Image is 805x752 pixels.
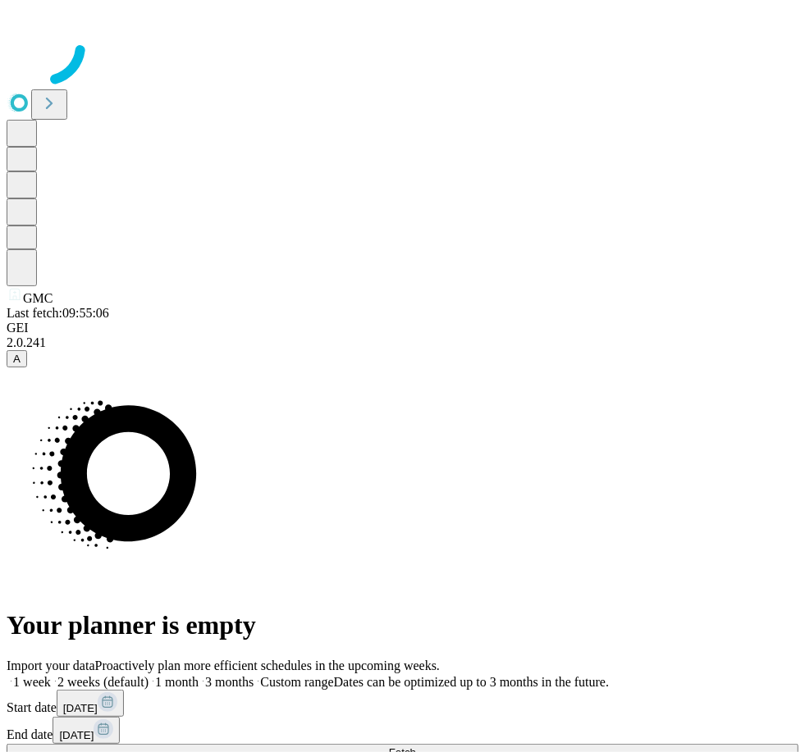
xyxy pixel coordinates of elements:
button: [DATE] [57,690,124,717]
span: 1 month [155,675,199,689]
span: [DATE] [63,702,98,714]
button: A [7,350,27,367]
div: End date [7,717,798,744]
div: 2.0.241 [7,335,798,350]
span: 1 week [13,675,51,689]
span: Custom range [260,675,333,689]
div: GEI [7,321,798,335]
span: A [13,353,21,365]
span: Import your data [7,659,95,672]
div: Start date [7,690,798,717]
button: [DATE] [53,717,120,744]
span: [DATE] [59,729,94,741]
h1: Your planner is empty [7,610,798,640]
span: Last fetch: 09:55:06 [7,306,109,320]
span: Dates can be optimized up to 3 months in the future. [334,675,609,689]
span: GMC [23,291,53,305]
span: Proactively plan more efficient schedules in the upcoming weeks. [95,659,440,672]
span: 3 months [205,675,254,689]
span: 2 weeks (default) [57,675,149,689]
